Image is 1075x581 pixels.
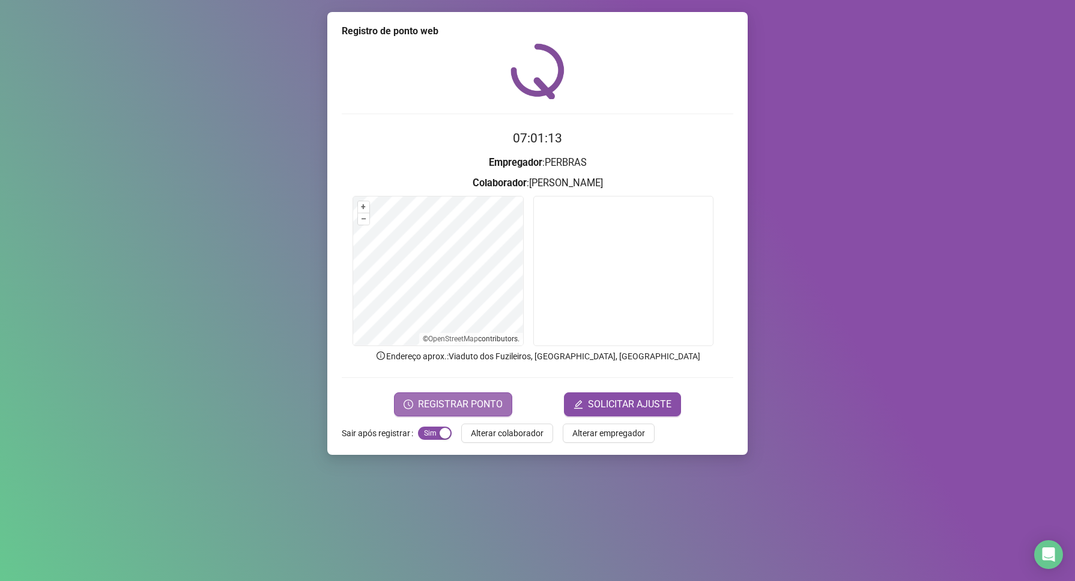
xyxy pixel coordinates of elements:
[574,400,583,409] span: edit
[358,201,369,213] button: +
[423,335,519,343] li: © contributors.
[375,350,386,361] span: info-circle
[572,427,645,440] span: Alterar empregador
[473,177,527,189] strong: Colaborador
[471,427,544,440] span: Alterar colaborador
[342,24,733,38] div: Registro de ponto web
[342,155,733,171] h3: : PERBRAS
[418,397,503,412] span: REGISTRAR PONTO
[342,350,733,363] p: Endereço aprox. : Viaduto dos Fuzileiros, [GEOGRAPHIC_DATA], [GEOGRAPHIC_DATA]
[358,213,369,225] button: –
[404,400,413,409] span: clock-circle
[342,175,733,191] h3: : [PERSON_NAME]
[342,424,418,443] label: Sair após registrar
[564,392,681,416] button: editSOLICITAR AJUSTE
[1034,540,1063,569] div: Open Intercom Messenger
[588,397,671,412] span: SOLICITAR AJUSTE
[563,424,655,443] button: Alterar empregador
[510,43,565,99] img: QRPoint
[513,131,562,145] time: 07:01:13
[394,392,512,416] button: REGISTRAR PONTO
[428,335,478,343] a: OpenStreetMap
[461,424,553,443] button: Alterar colaborador
[489,157,542,168] strong: Empregador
